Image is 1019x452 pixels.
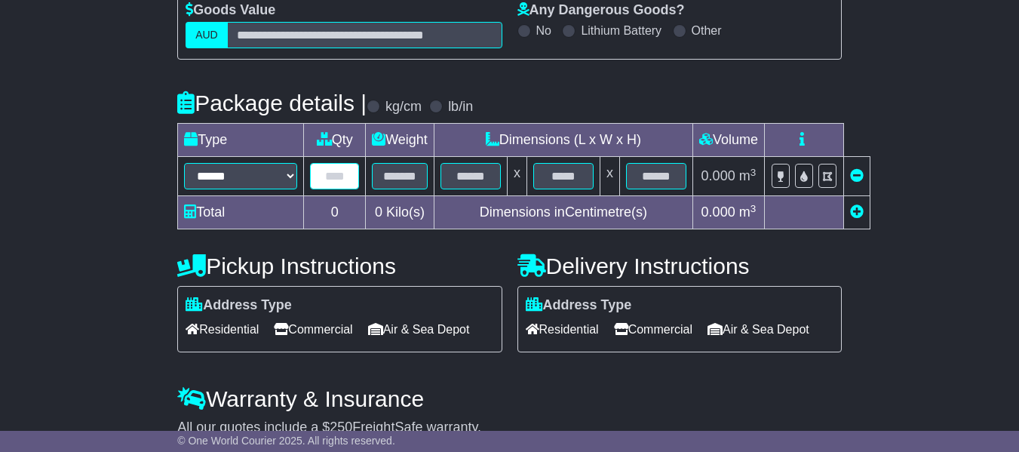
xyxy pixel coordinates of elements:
label: Address Type [526,297,632,314]
td: Kilo(s) [366,196,434,229]
label: Address Type [186,297,292,314]
label: Goods Value [186,2,275,19]
span: m [739,168,757,183]
span: 0.000 [701,168,735,183]
sup: 3 [750,167,757,178]
label: kg/cm [385,99,422,115]
td: Type [178,124,304,157]
span: Air & Sea Depot [707,318,809,341]
h4: Delivery Instructions [517,254,842,278]
td: Qty [304,124,366,157]
td: Dimensions (L x W x H) [434,124,692,157]
h4: Pickup Instructions [177,254,502,278]
span: Commercial [274,318,352,341]
sup: 3 [750,203,757,214]
label: lb/in [448,99,473,115]
td: x [507,157,526,196]
label: Other [692,23,722,38]
h4: Package details | [177,91,367,115]
label: AUD [186,22,228,48]
a: Add new item [850,204,864,220]
label: Any Dangerous Goods? [517,2,685,19]
span: © One World Courier 2025. All rights reserved. [177,435,395,447]
span: Residential [186,318,259,341]
label: No [536,23,551,38]
label: Lithium Battery [581,23,661,38]
td: 0 [304,196,366,229]
div: All our quotes include a $ FreightSafe warranty. [177,420,842,436]
span: 250 [330,420,352,435]
span: Commercial [614,318,692,341]
span: m [739,204,757,220]
td: Weight [366,124,434,157]
span: Air & Sea Depot [368,318,470,341]
td: Dimensions in Centimetre(s) [434,196,692,229]
a: Remove this item [850,168,864,183]
span: Residential [526,318,599,341]
td: Volume [692,124,764,157]
td: Total [178,196,304,229]
h4: Warranty & Insurance [177,386,842,411]
span: 0.000 [701,204,735,220]
span: 0 [375,204,382,220]
td: x [600,157,619,196]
